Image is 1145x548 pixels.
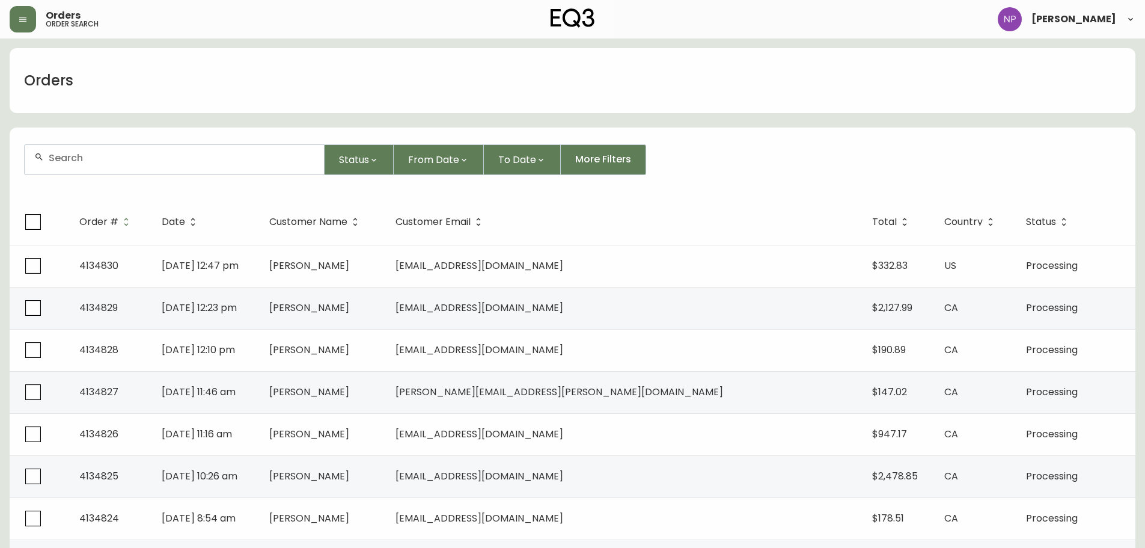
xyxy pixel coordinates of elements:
[872,469,918,483] span: $2,478.85
[872,259,908,272] span: $332.83
[944,511,958,525] span: CA
[395,218,471,226] span: Customer Email
[561,144,646,175] button: More Filters
[79,427,118,441] span: 4134826
[872,343,906,357] span: $190.89
[395,217,486,227] span: Customer Email
[944,217,998,227] span: Country
[944,385,958,399] span: CA
[79,511,119,525] span: 4134824
[395,301,563,315] span: [EMAIL_ADDRESS][DOMAIN_NAME]
[79,301,118,315] span: 4134829
[79,218,118,226] span: Order #
[395,385,723,399] span: [PERSON_NAME][EMAIL_ADDRESS][PERSON_NAME][DOMAIN_NAME]
[1026,301,1078,315] span: Processing
[79,385,118,399] span: 4134827
[872,511,904,525] span: $178.51
[162,469,237,483] span: [DATE] 10:26 am
[944,218,983,226] span: Country
[484,144,561,175] button: To Date
[79,217,134,227] span: Order #
[1026,511,1078,525] span: Processing
[162,259,239,272] span: [DATE] 12:47 pm
[162,511,236,525] span: [DATE] 8:54 am
[872,385,907,399] span: $147.02
[1026,259,1078,272] span: Processing
[395,343,563,357] span: [EMAIL_ADDRESS][DOMAIN_NAME]
[872,218,897,226] span: Total
[944,259,956,272] span: US
[339,152,369,167] span: Status
[395,469,563,483] span: [EMAIL_ADDRESS][DOMAIN_NAME]
[162,217,201,227] span: Date
[998,7,1022,31] img: 50f1e64a3f95c89b5c5247455825f96f
[1026,343,1078,357] span: Processing
[1026,427,1078,441] span: Processing
[1026,385,1078,399] span: Processing
[162,301,237,315] span: [DATE] 12:23 pm
[269,217,363,227] span: Customer Name
[944,427,958,441] span: CA
[575,153,631,166] span: More Filters
[395,511,563,525] span: [EMAIL_ADDRESS][DOMAIN_NAME]
[1026,218,1056,226] span: Status
[162,218,185,226] span: Date
[162,385,236,399] span: [DATE] 11:46 am
[872,301,912,315] span: $2,127.99
[1026,217,1072,227] span: Status
[79,259,118,272] span: 4134830
[944,301,958,315] span: CA
[395,259,563,272] span: [EMAIL_ADDRESS][DOMAIN_NAME]
[325,144,394,175] button: Status
[872,217,912,227] span: Total
[872,427,907,441] span: $947.17
[269,343,349,357] span: [PERSON_NAME]
[395,427,563,441] span: [EMAIL_ADDRESS][DOMAIN_NAME]
[269,427,349,441] span: [PERSON_NAME]
[408,152,459,167] span: From Date
[551,8,595,28] img: logo
[162,427,232,441] span: [DATE] 11:16 am
[269,301,349,315] span: [PERSON_NAME]
[1031,14,1116,24] span: [PERSON_NAME]
[269,511,349,525] span: [PERSON_NAME]
[269,469,349,483] span: [PERSON_NAME]
[79,469,118,483] span: 4134825
[944,343,958,357] span: CA
[269,259,349,272] span: [PERSON_NAME]
[1026,469,1078,483] span: Processing
[24,70,73,91] h1: Orders
[498,152,536,167] span: To Date
[49,152,314,164] input: Search
[269,385,349,399] span: [PERSON_NAME]
[79,343,118,357] span: 4134828
[269,218,347,226] span: Customer Name
[46,11,81,20] span: Orders
[394,144,484,175] button: From Date
[162,343,235,357] span: [DATE] 12:10 pm
[46,20,99,28] h5: order search
[944,469,958,483] span: CA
